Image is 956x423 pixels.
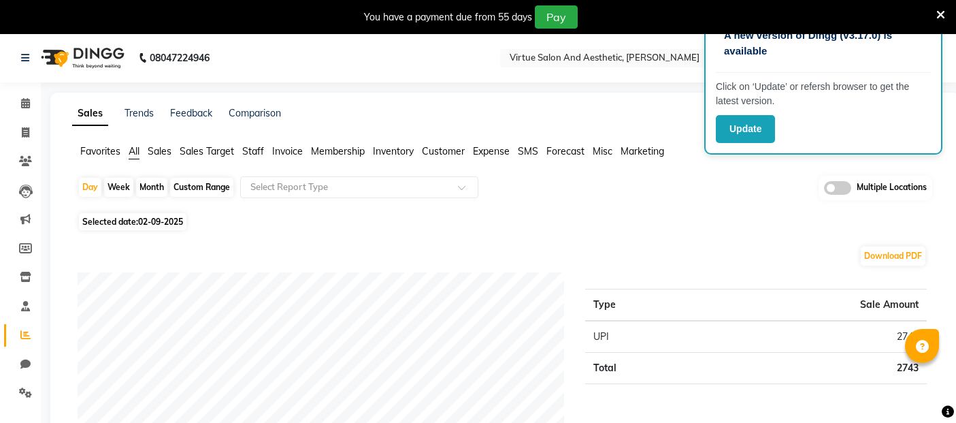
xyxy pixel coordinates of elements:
div: Day [79,178,101,197]
span: Favorites [80,145,120,157]
span: 02-09-2025 [138,217,183,227]
span: Sales Target [180,145,234,157]
iframe: chat widget [899,369,942,409]
a: Trends [125,107,154,119]
b: 08047224946 [150,39,210,77]
span: Invoice [272,145,303,157]
span: Expense [473,145,510,157]
span: Customer [422,145,465,157]
span: Inventory [373,145,414,157]
button: Update [716,115,775,143]
th: Sale Amount [703,289,927,321]
span: Marketing [621,145,664,157]
span: Misc [593,145,612,157]
button: Pay [535,5,578,29]
a: Feedback [170,107,212,119]
td: 2743 [703,321,927,353]
div: You have a payment due from 55 days [364,10,532,25]
p: A new version of Dingg (v3.17.0) is available [724,28,923,59]
button: Download PDF [861,247,925,266]
div: Custom Range [170,178,233,197]
a: Sales [72,101,108,126]
span: Forecast [546,145,584,157]
td: 2743 [703,352,927,383]
a: Comparison [229,107,281,119]
td: Total [585,352,703,383]
div: Month [136,178,167,197]
span: All [129,145,139,157]
th: Type [585,289,703,321]
img: logo [35,39,128,77]
p: Click on ‘Update’ or refersh browser to get the latest version. [716,80,931,108]
span: Sales [148,145,171,157]
span: Selected date: [79,213,186,230]
span: Membership [311,145,365,157]
span: Staff [242,145,264,157]
span: SMS [518,145,538,157]
td: UPI [585,321,703,353]
span: Multiple Locations [857,181,927,195]
div: Week [104,178,133,197]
